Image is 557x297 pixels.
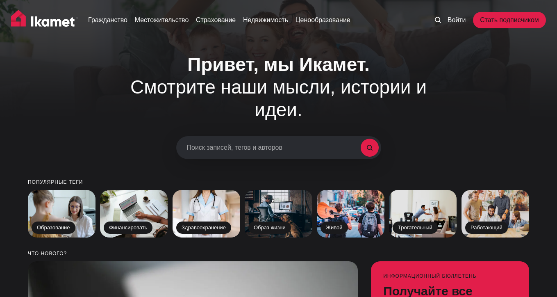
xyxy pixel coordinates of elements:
[187,54,370,75] span: Привет, мы Икамет.
[243,15,288,25] a: Недвижимость
[465,222,508,234] h2: Работающий
[248,222,291,234] h2: Образ жизни
[462,190,529,238] a: Работающий
[296,15,350,25] a: Ценообразование
[473,12,546,28] a: Стать подписчиком
[105,53,453,121] h1: Смотрите наши мысли, истории и идеи.
[176,222,231,234] h2: Здравоохранение
[196,15,236,25] a: Страхование
[135,15,189,25] a: Местожительство
[28,251,529,256] small: Что нового?
[11,10,78,30] img: Дом Икамет
[28,190,95,238] a: Образование
[245,190,312,238] a: Образ жизни
[448,15,466,25] a: Войти
[317,190,384,238] a: Живой
[389,190,457,238] a: Трогательный
[32,222,75,234] h2: Образование
[173,190,240,238] a: Здравоохранение
[383,274,517,279] small: Информационный бюллетень
[28,180,529,185] small: Популярные теги
[393,222,438,234] h2: Трогательный
[100,190,168,238] a: Финансировать
[187,144,361,151] span: Поиск записей, тегов и авторов
[321,222,348,234] h2: Живой
[88,15,127,25] a: Гражданство
[104,222,152,234] h2: Финансировать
